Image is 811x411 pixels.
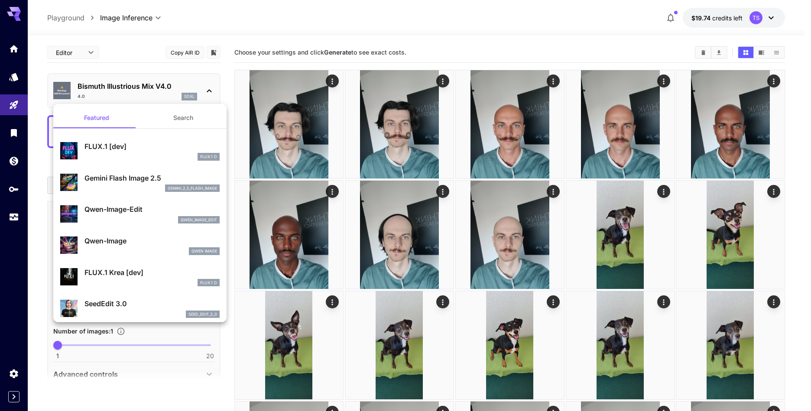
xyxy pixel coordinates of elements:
div: Qwen-ImageQwen Image [60,232,220,259]
p: FLUX.1 D [200,280,217,286]
p: SeedEdit 3.0 [84,298,220,309]
p: Gemini Flash Image 2.5 [84,173,220,183]
div: Gemini Flash Image 2.5gemini_2_5_flash_image [60,169,220,196]
p: gemini_2_5_flash_image [168,185,217,191]
p: FLUX.1 Krea [dev] [84,267,220,278]
p: Qwen-Image-Edit [84,204,220,214]
p: FLUX.1 D [200,154,217,160]
button: Search [140,107,227,128]
div: FLUX.1 Krea [dev]FLUX.1 D [60,264,220,290]
p: seed_edit_3_0 [188,311,217,317]
p: qwen_image_edit [181,217,217,223]
p: FLUX.1 [dev] [84,141,220,152]
div: Qwen-Image-Editqwen_image_edit [60,201,220,227]
p: Qwen-Image [84,236,220,246]
div: FLUX.1 [dev]FLUX.1 D [60,138,220,164]
p: Qwen Image [191,248,217,254]
button: Featured [53,107,140,128]
div: SeedEdit 3.0seed_edit_3_0 [60,295,220,321]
